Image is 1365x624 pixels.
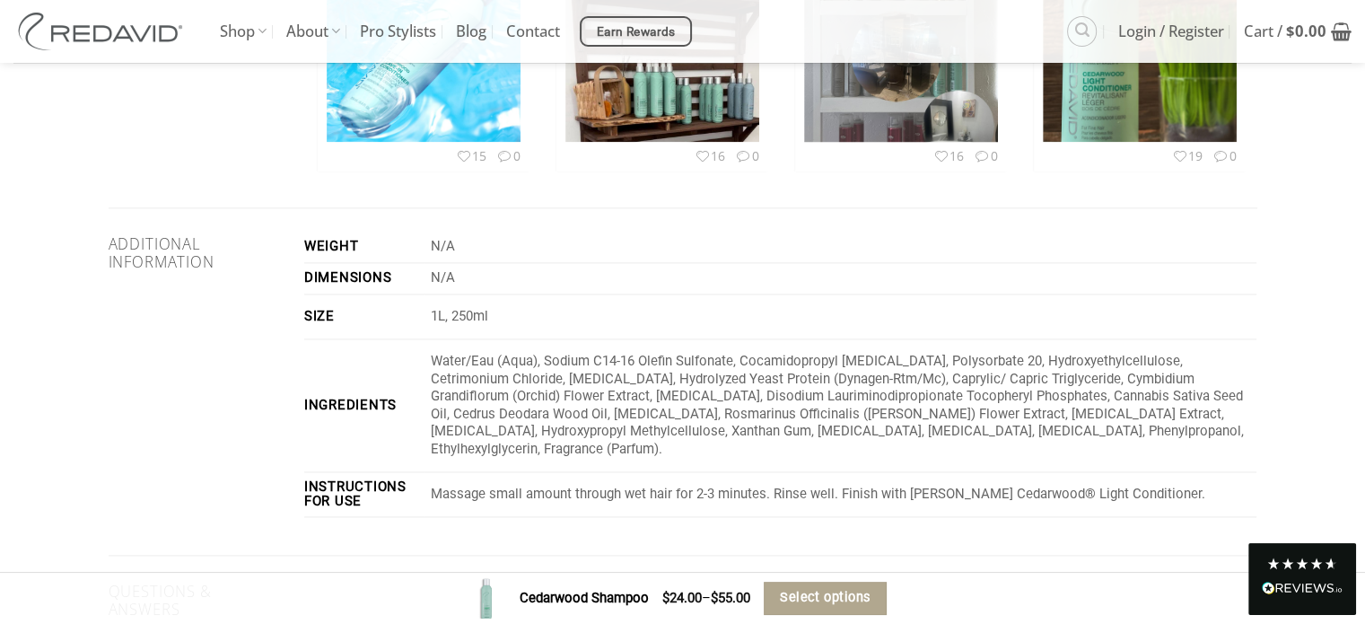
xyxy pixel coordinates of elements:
span: $ [662,590,669,606]
span: – [702,588,711,610]
span: 0 [973,147,998,164]
table: Product Details [304,231,1257,517]
bdi: 24.00 [662,590,702,606]
p: Massage small amount through wet hair for 2-3 minutes. Rinse well. Finish with [PERSON_NAME] Ceda... [431,486,1257,503]
th: Size [304,294,424,339]
span: 16 [694,147,726,164]
span: Cart / [1244,9,1326,54]
span: 0 [734,147,759,164]
span: 0 [1212,147,1237,164]
div: 4.8 Stars [1266,557,1338,571]
span: $ [711,590,718,606]
th: Ingredients [304,339,424,472]
img: REDAVID Salon Products | United States [13,13,193,50]
div: Read All Reviews [1248,543,1356,615]
span: $ [1286,21,1295,41]
a: Earn Rewards [580,16,692,47]
span: Select options [780,587,870,608]
span: 15 [455,147,487,164]
strong: Cedarwood Shampoo [520,590,649,606]
th: Weight [304,231,424,262]
h5: Additional information [109,235,277,271]
span: 19 [1171,147,1203,164]
img: REDAVID Cedarwood Shampoo - 1 [466,578,506,619]
span: 16 [932,147,965,164]
span: Earn Rewards [597,22,676,42]
span: 0 [495,147,521,164]
th: Dimensions [304,263,424,294]
img: REVIEWS.io [1262,582,1343,594]
td: N/A [424,263,1256,294]
a: Search [1067,16,1097,46]
div: Read All Reviews [1262,578,1343,602]
button: Select options [764,582,887,615]
th: Instructions for Use [304,472,424,517]
p: Water/Eau (Aqua), Sodium C14-16 Olefin Sulfonate, Cocamidopropyl [MEDICAL_DATA], Polysorbate 20, ... [431,353,1257,458]
span: Login / Register [1118,9,1224,54]
bdi: 55.00 [711,590,750,606]
bdi: 0.00 [1286,21,1326,41]
td: N/A [424,231,1256,262]
p: 1L, 250ml [431,308,1257,325]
